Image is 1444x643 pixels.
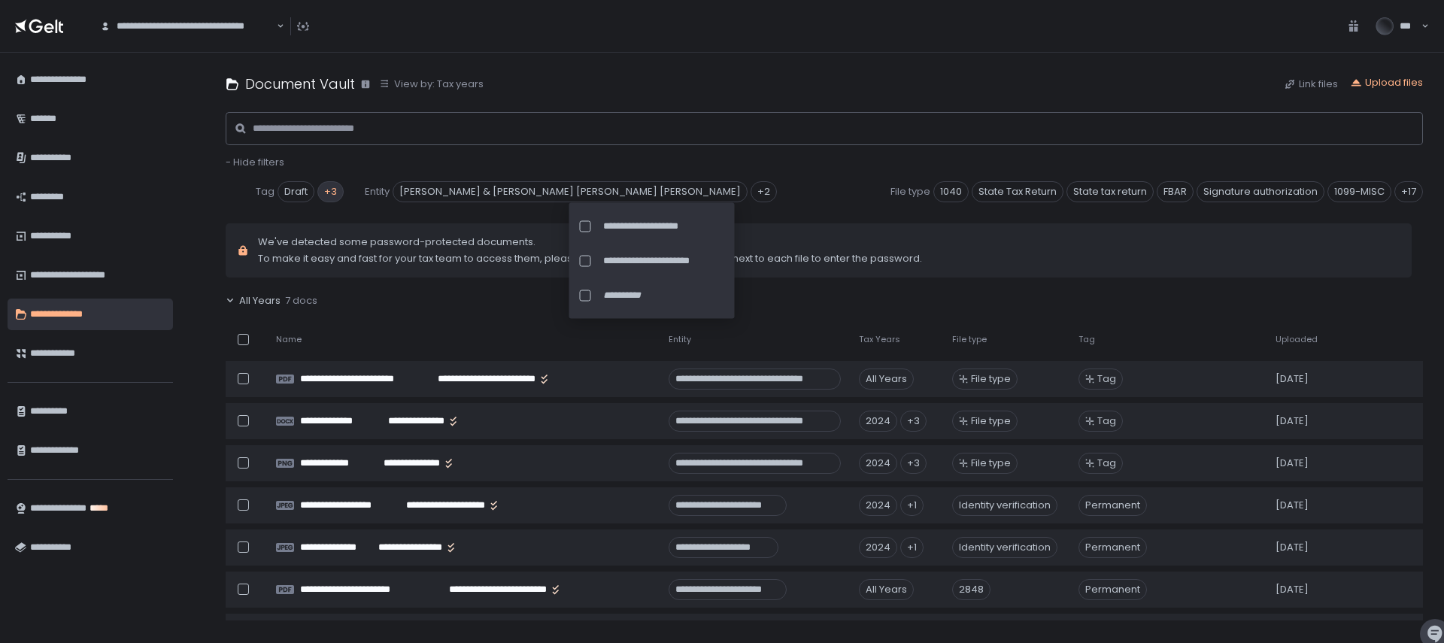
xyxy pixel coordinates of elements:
span: Permanent [1078,579,1147,600]
span: 1099-MISC [1327,181,1391,202]
span: [DATE] [1276,541,1309,554]
div: 2024 [859,411,897,432]
span: File type [890,185,930,199]
span: Permanent [1078,495,1147,516]
span: Tag [1097,414,1116,428]
span: FBAR [1157,181,1194,202]
span: State Tax Return [972,181,1063,202]
span: [PERSON_NAME] & [PERSON_NAME] [PERSON_NAME] [PERSON_NAME] [393,181,748,202]
span: [DATE] [1276,583,1309,596]
span: Tag [1078,334,1095,345]
span: Draft [278,181,314,202]
span: 7 docs [285,294,317,308]
div: 2848 [952,579,990,600]
h1: Document Vault [245,74,355,94]
div: 2024 [859,537,897,558]
span: Permanent [1078,537,1147,558]
span: Signature authorization [1197,181,1324,202]
div: +2 [751,181,777,202]
div: +1 [900,537,924,558]
div: All Years [859,579,914,600]
div: Search for option [90,11,284,42]
span: To make it easy and fast for your tax team to access them, please use the 'Add password' button n... [258,252,922,265]
div: +3 [317,181,344,202]
button: Upload files [1350,76,1423,89]
div: Identity verification [952,537,1057,558]
span: File type [971,456,1011,470]
span: Name [276,334,302,345]
span: File type [971,372,1011,386]
span: 1040 [933,181,969,202]
button: - Hide filters [226,156,284,169]
div: +17 [1394,181,1423,202]
span: State tax return [1066,181,1154,202]
span: [DATE] [1276,456,1309,470]
div: +3 [900,411,927,432]
div: +1 [900,495,924,516]
span: File type [971,414,1011,428]
span: [DATE] [1276,372,1309,386]
button: View by: Tax years [379,77,484,91]
div: All Years [859,369,914,390]
span: Entity [669,334,691,345]
span: Tag [1097,372,1116,386]
span: Uploaded [1276,334,1318,345]
span: - Hide filters [226,155,284,169]
span: Tax Years [859,334,900,345]
span: File type [952,334,987,345]
span: Tag [1097,456,1116,470]
span: We've detected some password-protected documents. [258,235,922,249]
div: +3 [900,453,927,474]
div: 2024 [859,453,897,474]
div: 2024 [859,495,897,516]
span: [DATE] [1276,414,1309,428]
span: All Years [239,294,281,308]
span: Tag [256,185,275,199]
span: [DATE] [1276,499,1309,512]
span: Entity [365,185,390,199]
button: Link files [1284,77,1338,91]
div: Identity verification [952,495,1057,516]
